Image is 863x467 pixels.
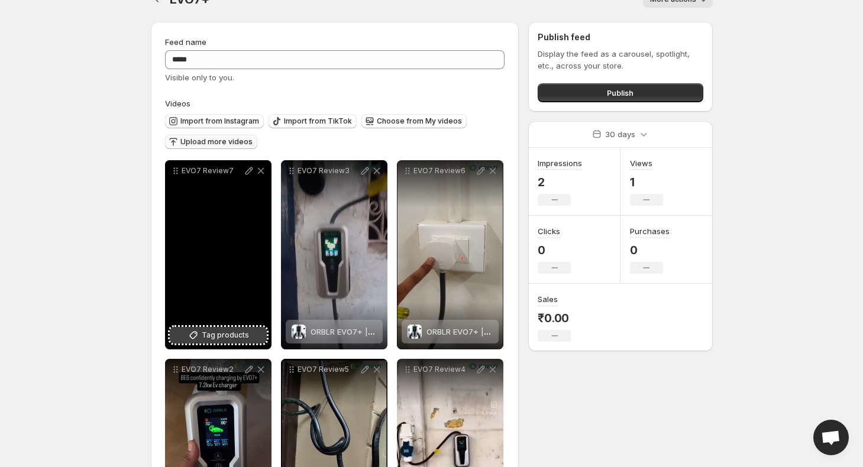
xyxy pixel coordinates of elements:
[397,160,503,349] div: EVO7 Review6ORBLR EVO7+ | 7.2KW Portable EV ChargerORBLR EVO7+ | 7.2KW Portable EV Charger
[813,420,849,455] div: Open chat
[630,243,670,257] p: 0
[408,325,422,339] img: ORBLR EVO7+ | 7.2KW Portable EV Charger
[426,327,587,336] span: ORBLR EVO7+ | 7.2KW Portable EV Charger
[538,311,571,325] p: ₹0.00
[202,329,249,341] span: Tag products
[630,157,652,169] h3: Views
[413,365,475,374] p: EVO7 Review4
[538,225,560,237] h3: Clicks
[607,87,633,99] span: Publish
[281,160,387,349] div: EVO7 Review3ORBLR EVO7+ | 7.2KW Portable EV ChargerORBLR EVO7+ | 7.2KW Portable EV Charger
[180,137,253,147] span: Upload more videos
[165,99,190,108] span: Videos
[292,325,306,339] img: ORBLR EVO7+ | 7.2KW Portable EV Charger
[165,37,206,47] span: Feed name
[538,293,558,305] h3: Sales
[298,166,359,176] p: EVO7 Review3
[361,114,467,128] button: Choose from My videos
[413,166,475,176] p: EVO7 Review6
[165,114,264,128] button: Import from Instagram
[165,160,271,349] div: EVO7 Review7Tag products
[165,135,257,149] button: Upload more videos
[538,48,703,72] p: Display the feed as a carousel, spotlight, etc., across your store.
[377,116,462,126] span: Choose from My videos
[630,175,663,189] p: 1
[182,166,243,176] p: EVO7 Review7
[165,73,234,82] span: Visible only to you.
[538,175,582,189] p: 2
[538,83,703,102] button: Publish
[182,365,243,374] p: EVO7 Review2
[269,114,357,128] button: Import from TikTok
[538,243,571,257] p: 0
[180,116,259,126] span: Import from Instagram
[311,327,471,336] span: ORBLR EVO7+ | 7.2KW Portable EV Charger
[284,116,352,126] span: Import from TikTok
[298,365,359,374] p: EVO7 Review5
[538,31,703,43] h2: Publish feed
[605,128,635,140] p: 30 days
[538,157,582,169] h3: Impressions
[170,327,267,343] button: Tag products
[630,225,670,237] h3: Purchases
